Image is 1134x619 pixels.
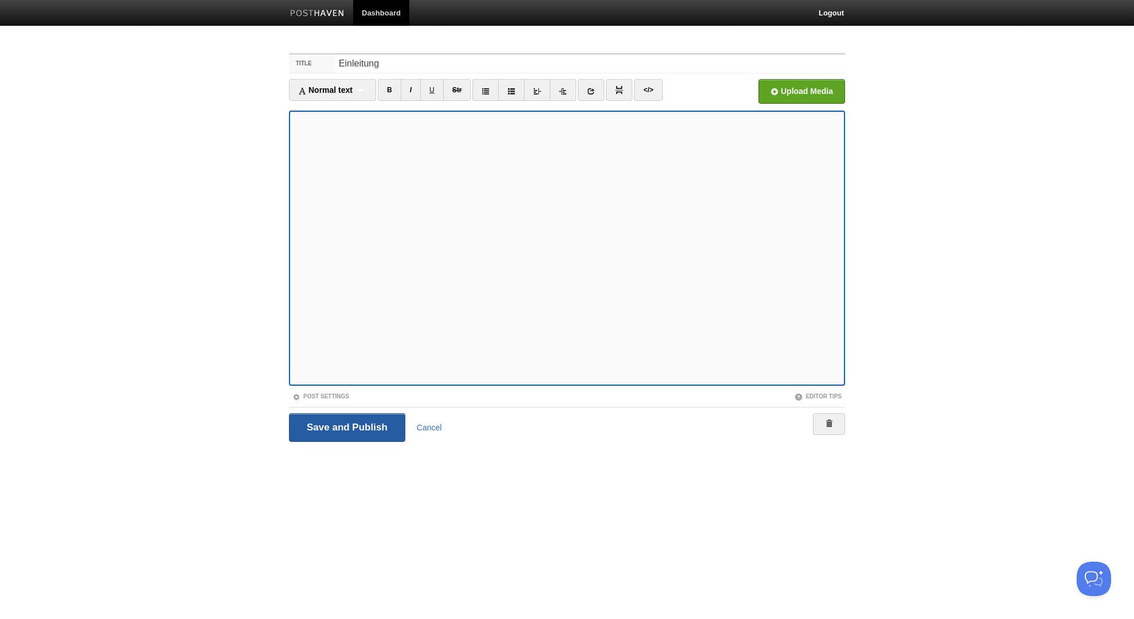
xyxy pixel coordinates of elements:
input: Save and Publish [289,413,405,442]
label: Title [289,54,335,73]
a: I [401,79,421,101]
a: Editor Tips [795,393,842,399]
a: B [378,79,401,101]
a: Post Settings [292,393,349,399]
img: Posthaven-bar [290,10,345,18]
iframe: Help Scout Beacon - Open [1077,562,1111,596]
span: Normal text [298,85,353,95]
a: Str [443,79,471,101]
img: pagebreak-icon.png [615,86,623,94]
a: U [420,79,444,101]
a: </> [634,79,662,101]
a: Cancel [417,423,442,432]
del: Str [452,86,462,94]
